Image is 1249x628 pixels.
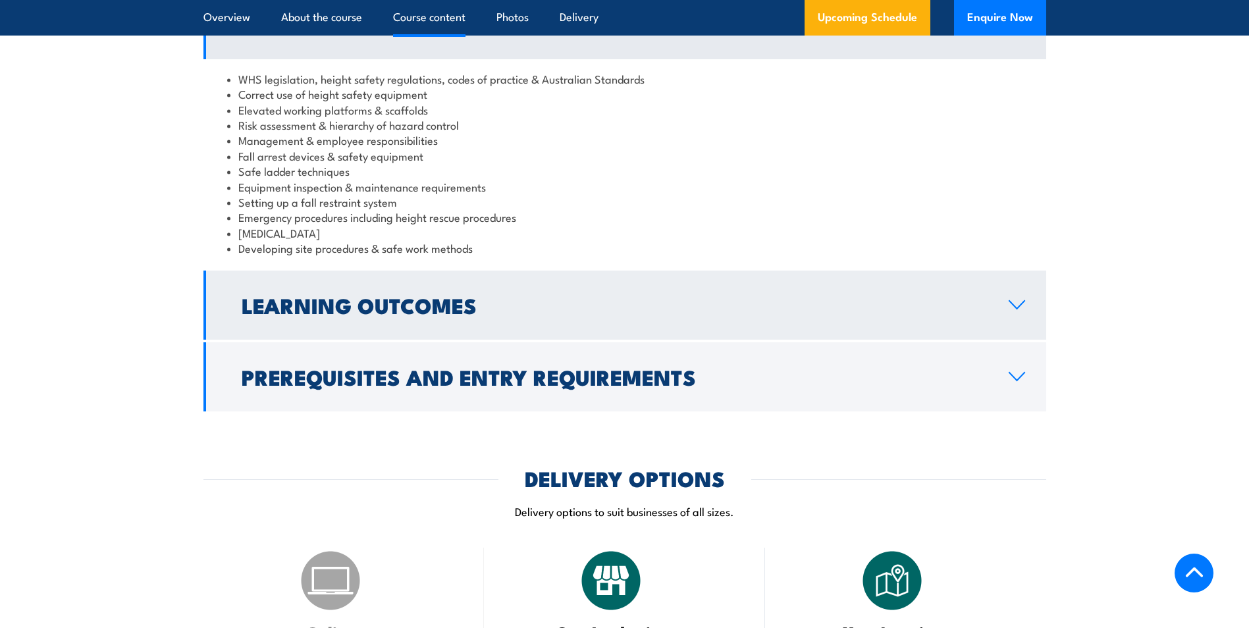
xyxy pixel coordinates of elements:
a: Prerequisites and Entry Requirements [203,342,1046,411]
li: WHS legislation, height safety regulations, codes of practice & Australian Standards [227,71,1023,86]
li: Fall arrest devices & safety equipment [227,148,1023,163]
a: Learning Outcomes [203,271,1046,340]
li: [MEDICAL_DATA] [227,225,1023,240]
li: Elevated working platforms & scaffolds [227,102,1023,117]
li: Developing site procedures & safe work methods [227,240,1023,255]
p: Delivery options to suit businesses of all sizes. [203,504,1046,519]
li: Management & employee responsibilities [227,132,1023,147]
li: Emergency procedures including height rescue procedures [227,209,1023,224]
h2: Prerequisites and Entry Requirements [242,367,988,386]
h2: DELIVERY OPTIONS [525,469,725,487]
li: Safe ladder techniques [227,163,1023,178]
li: Risk assessment & hierarchy of hazard control [227,117,1023,132]
h2: Learning Outcomes [242,296,988,314]
li: Correct use of height safety equipment [227,86,1023,101]
li: Setting up a fall restraint system [227,194,1023,209]
li: Equipment inspection & maintenance requirements [227,179,1023,194]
